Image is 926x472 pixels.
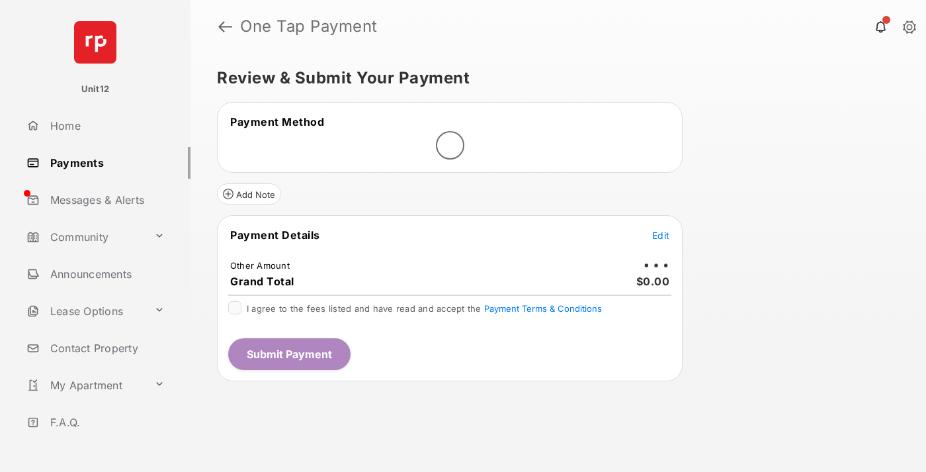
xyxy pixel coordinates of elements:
[74,21,116,64] img: svg+xml;base64,PHN2ZyB4bWxucz0iaHR0cDovL3d3dy53My5vcmcvMjAwMC9zdmciIHdpZHRoPSI2NCIgaGVpZ2h0PSI2NC...
[21,295,149,327] a: Lease Options
[21,221,149,253] a: Community
[230,228,320,242] span: Payment Details
[21,258,190,290] a: Announcements
[228,338,351,370] button: Submit Payment
[230,275,294,288] span: Grand Total
[21,184,190,216] a: Messages & Alerts
[652,228,669,242] button: Edit
[636,275,670,288] span: $0.00
[81,83,110,96] p: Unit12
[21,369,149,401] a: My Apartment
[230,115,324,128] span: Payment Method
[484,303,602,314] button: I agree to the fees listed and have read and accept the
[217,70,889,86] h5: Review & Submit Your Payment
[247,303,602,314] span: I agree to the fees listed and have read and accept the
[21,110,190,142] a: Home
[652,230,669,241] span: Edit
[21,332,190,364] a: Contact Property
[21,406,190,438] a: F.A.Q.
[217,183,281,205] button: Add Note
[21,147,190,179] a: Payments
[240,19,378,34] strong: One Tap Payment
[230,260,290,271] td: Other Amount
